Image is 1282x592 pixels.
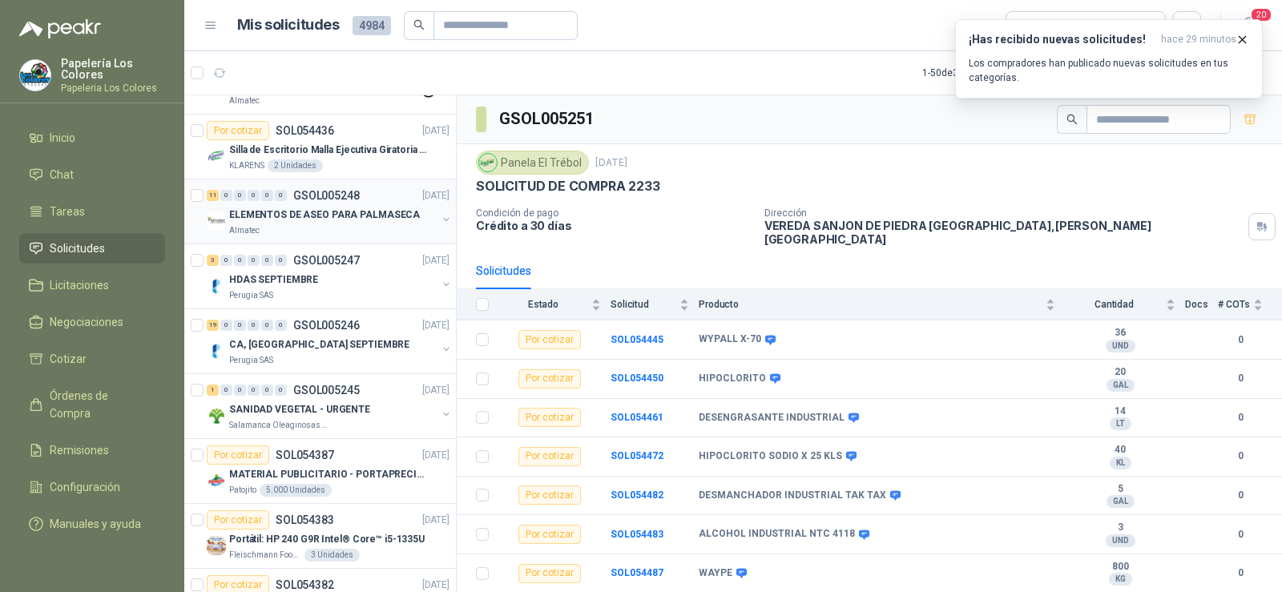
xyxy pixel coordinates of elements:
div: Solicitudes [476,262,531,280]
div: Por cotizar [518,369,581,389]
b: 36 [1065,327,1175,340]
div: Por cotizar [518,447,581,466]
p: KLARENS [229,159,264,172]
p: SOL054382 [276,579,334,590]
a: Negociaciones [19,307,165,337]
b: HIPOCLORITO [699,373,766,385]
th: Estado [498,289,611,320]
img: Company Logo [207,211,226,231]
a: Tareas [19,196,165,227]
p: Perugia SAS [229,289,273,302]
p: Almatec [229,95,260,107]
div: 0 [275,320,287,331]
a: 3 0 0 0 0 0 GSOL005247[DATE] Company LogoHDAS SEPTIEMBREPerugia SAS [207,251,453,302]
div: Por cotizar [207,445,269,465]
div: Por cotizar [207,121,269,140]
a: Configuración [19,472,165,502]
a: 11 0 0 0 0 0 GSOL005248[DATE] Company LogoELEMENTOS DE ASEO PARA PALMASECAAlmatec [207,186,453,237]
a: Inicio [19,123,165,153]
div: 11 [207,190,219,201]
p: CA, [GEOGRAPHIC_DATA] SEPTIEMBRE [229,337,409,352]
a: 19 0 0 0 0 0 GSOL005246[DATE] Company LogoCA, [GEOGRAPHIC_DATA] SEPTIEMBREPerugia SAS [207,316,453,367]
div: 0 [220,190,232,201]
img: Company Logo [479,154,497,171]
div: 0 [220,320,232,331]
div: Todas [1016,17,1050,34]
a: Por cotizarSOL054383[DATE] Company LogoPortátil: HP 240 G9R Intel® Core™ i5-1335UFleischmann Food... [184,504,456,569]
p: HDAS SEPTIEMBRE [229,272,318,288]
a: Licitaciones [19,270,165,300]
b: 0 [1218,488,1263,503]
a: SOL054472 [611,450,663,461]
p: Papeleria Los Colores [61,83,165,93]
button: ¡Has recibido nuevas solicitudes!hace 29 minutos Los compradores han publicado nuevas solicitudes... [955,19,1263,99]
div: 1 - 50 de 3098 [922,60,1026,86]
b: 3 [1065,522,1175,534]
span: hace 29 minutos [1161,33,1236,46]
a: SOL054461 [611,412,663,423]
p: Patojito [229,484,256,497]
p: SOLICITUD DE COMPRA 2233 [476,178,660,195]
div: UND [1106,534,1135,547]
th: # COTs [1218,289,1282,320]
div: 0 [275,255,287,266]
p: Fleischmann Foods S.A. [229,549,301,562]
p: GSOL005248 [293,190,360,201]
p: Silla de Escritorio Malla Ejecutiva Giratoria Cromada con Reposabrazos Fijo Negra [229,143,429,158]
b: 20 [1065,366,1175,379]
p: [DATE] [595,155,627,171]
div: KG [1109,573,1132,586]
p: GSOL005246 [293,320,360,331]
div: 5.000 Unidades [260,484,332,497]
p: SANIDAD VEGETAL - URGENTE [229,402,370,417]
div: 1 [207,385,219,396]
p: [DATE] [422,123,450,139]
span: Solicitudes [50,240,105,257]
p: Condición de pago [476,207,752,219]
b: DESMANCHADOR INDUSTRIAL TAK TAX [699,489,886,502]
a: Cotizar [19,344,165,374]
b: SOL054482 [611,489,663,501]
div: 0 [248,320,260,331]
b: 0 [1218,371,1263,386]
div: 0 [261,190,273,201]
p: VEREDA SANJON DE PIEDRA [GEOGRAPHIC_DATA] , [PERSON_NAME][GEOGRAPHIC_DATA] [764,219,1242,246]
div: Por cotizar [207,510,269,530]
p: ELEMENTOS DE ASEO PARA PALMASECA [229,207,420,223]
p: [DATE] [422,383,450,398]
p: [DATE] [422,448,450,463]
p: Almatec [229,224,260,237]
b: HIPOCLORITO SODIO X 25 KLS [699,450,842,463]
a: Solicitudes [19,233,165,264]
span: Órdenes de Compra [50,387,150,422]
b: SOL054445 [611,334,663,345]
b: DESENGRASANTE INDUSTRIAL [699,412,845,425]
a: 1 0 0 0 0 0 GSOL005245[DATE] Company LogoSANIDAD VEGETAL - URGENTESalamanca Oleaginosas SAS [207,381,453,432]
p: Portátil: HP 240 G9R Intel® Core™ i5-1335U [229,532,425,547]
div: Por cotizar [518,408,581,427]
p: Papelería Los Colores [61,58,165,80]
div: KL [1110,457,1131,469]
div: GAL [1107,495,1135,508]
img: Company Logo [207,341,226,360]
b: 0 [1218,566,1263,581]
div: GAL [1107,379,1135,392]
p: Salamanca Oleaginosas SAS [229,419,330,432]
span: Licitaciones [50,276,109,294]
p: Perugia SAS [229,354,273,367]
span: Tareas [50,203,85,220]
p: [DATE] [422,253,450,268]
b: 5 [1065,483,1175,496]
a: Por cotizarSOL054436[DATE] Company LogoSilla de Escritorio Malla Ejecutiva Giratoria Cromada con ... [184,115,456,179]
b: SOL054487 [611,567,663,578]
img: Company Logo [20,60,50,91]
span: Cotizar [50,350,87,368]
p: GSOL005245 [293,385,360,396]
div: 0 [248,190,260,201]
b: SOL054450 [611,373,663,384]
div: 0 [248,385,260,396]
div: 0 [234,385,246,396]
b: 40 [1065,444,1175,457]
p: SOL054383 [276,514,334,526]
p: Crédito a 30 días [476,219,752,232]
